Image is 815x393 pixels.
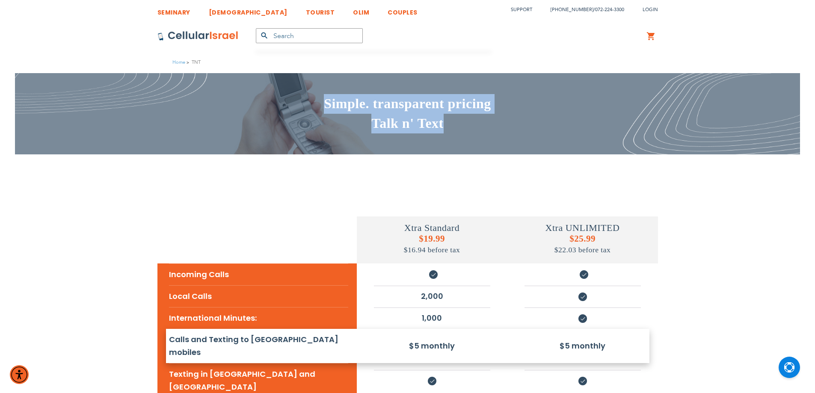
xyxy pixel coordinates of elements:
[551,6,593,13] a: [PHONE_NUMBER]
[209,2,287,18] a: [DEMOGRAPHIC_DATA]
[169,307,348,329] li: International Minutes:
[374,286,490,306] li: 2,000
[192,58,201,66] strong: TNT
[157,31,239,41] img: Cellular Israel Logo
[172,59,185,65] a: Home
[525,336,641,356] li: $5 monthly
[357,222,507,233] h4: Xtra Standard
[388,2,418,18] a: COUPLES
[256,28,363,43] input: Search
[353,2,369,18] a: OLIM
[507,222,658,233] h4: Xtra UNLIMITED
[306,2,335,18] a: TOURIST
[10,365,29,384] div: Accessibility Menu
[511,6,532,13] a: Support
[542,3,624,16] li: /
[374,336,490,356] li: $5 monthly
[157,94,658,114] h2: Simple. transparent pricing
[357,233,507,255] h5: $19.99
[157,2,190,18] a: SEMINARY
[404,245,460,254] span: $16.94 before tax
[169,329,348,363] li: Calls and Texting to [GEOGRAPHIC_DATA] mobiles
[507,233,658,255] h5: $25.99
[643,6,658,13] span: Login
[157,114,658,133] h2: Talk n' Text
[595,6,624,13] a: 072-224-3300
[169,285,348,307] li: Local Calls
[374,307,490,328] li: 1,000
[169,263,348,285] li: Incoming Calls
[554,245,611,254] span: $22.03 before tax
